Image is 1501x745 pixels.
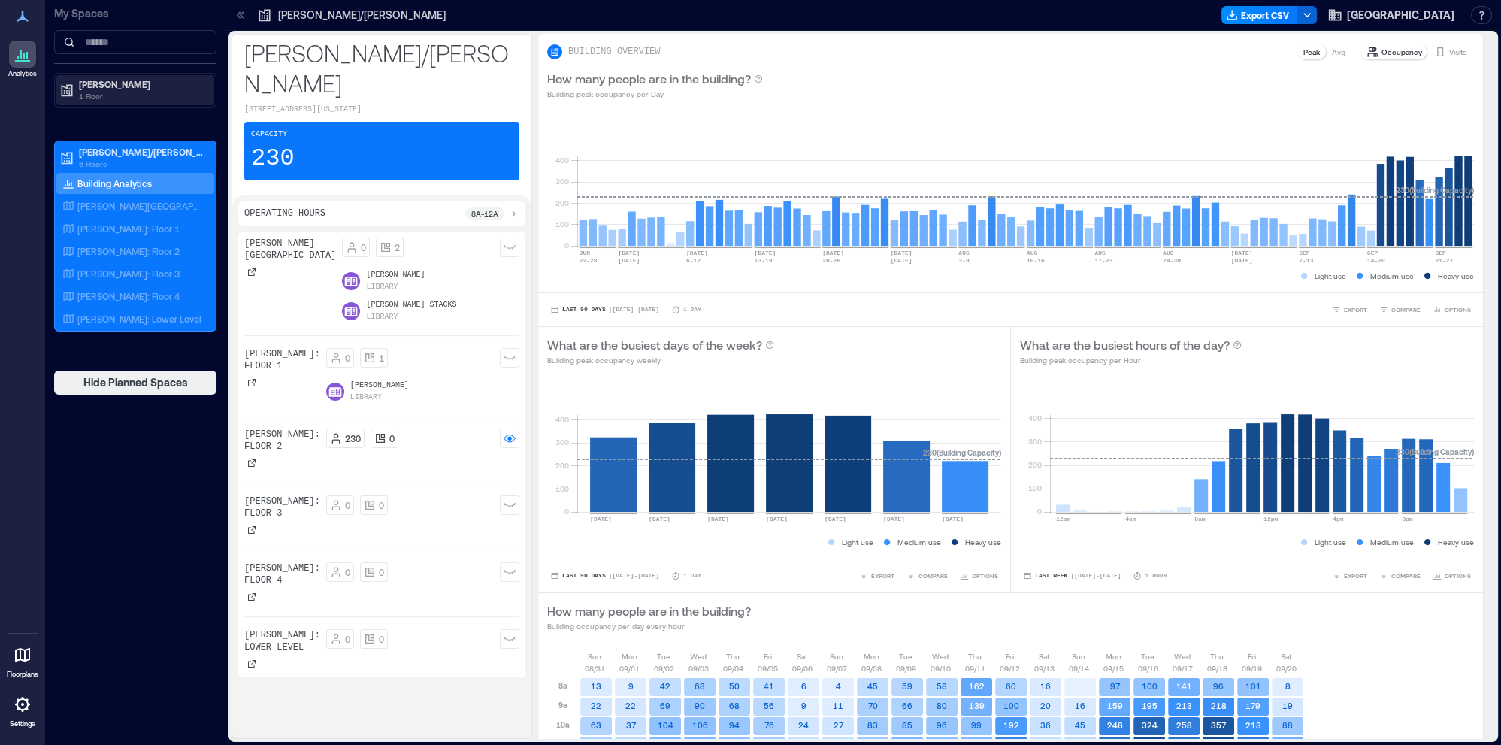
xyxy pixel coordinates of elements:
[389,432,395,444] p: 0
[345,499,350,511] p: 0
[958,257,970,264] text: 3-9
[903,568,951,583] button: COMPARE
[1003,701,1019,710] text: 100
[957,568,1001,583] button: OPTIONS
[686,250,708,256] text: [DATE]
[366,311,398,323] p: Library
[1333,516,1344,522] text: 4pm
[366,299,456,311] p: [PERSON_NAME] Stacks
[931,662,951,674] p: 09/10
[1194,516,1206,522] text: 8am
[766,516,788,522] text: [DATE]
[555,415,569,424] tspan: 400
[891,257,912,264] text: [DATE]
[556,719,570,731] p: 10a
[867,681,878,691] text: 45
[827,662,847,674] p: 09/07
[345,633,350,645] p: 0
[932,650,949,662] p: Wed
[77,245,180,257] p: [PERSON_NAME]: Floor 2
[856,568,897,583] button: EXPORT
[244,429,320,453] p: [PERSON_NAME]: Floor 2
[244,629,320,653] p: [PERSON_NAME]: Lower Level
[683,305,701,314] p: 1 Day
[660,701,670,710] text: 69
[564,241,569,250] tspan: 0
[1174,650,1191,662] p: Wed
[379,633,384,645] p: 0
[1142,701,1158,710] text: 195
[764,650,772,662] p: Fri
[883,516,905,522] text: [DATE]
[547,302,662,317] button: Last 90 Days |[DATE]-[DATE]
[1163,257,1181,264] text: 24-30
[555,156,569,165] tspan: 400
[244,38,519,98] p: [PERSON_NAME]/[PERSON_NAME]
[547,70,751,88] p: How many people are in the building?
[1299,257,1313,264] text: 7-13
[618,257,640,264] text: [DATE]
[1056,516,1070,522] text: 12am
[591,720,601,730] text: 63
[244,562,320,586] p: [PERSON_NAME]: Floor 4
[695,681,705,691] text: 68
[692,720,708,730] text: 106
[591,701,601,710] text: 22
[1435,257,1453,264] text: 21-27
[972,571,998,580] span: OPTIONS
[564,507,569,516] tspan: 0
[1075,701,1085,710] text: 16
[942,516,964,522] text: [DATE]
[379,566,384,578] p: 0
[1125,516,1136,522] text: 4am
[77,313,201,325] p: [PERSON_NAME]: Lower Level
[1376,568,1424,583] button: COMPARE
[1303,46,1320,58] p: Peak
[345,566,350,578] p: 0
[1282,701,1293,710] text: 19
[1094,250,1106,256] text: AUG
[969,701,985,710] text: 139
[683,571,701,580] p: 1 Day
[868,701,878,710] text: 70
[625,701,636,710] text: 22
[54,371,216,395] button: Hide Planned Spaces
[758,662,778,674] p: 09/05
[1445,305,1471,314] span: OPTIONS
[580,250,591,256] text: JUN
[1281,650,1291,662] p: Sat
[568,46,660,58] p: BUILDING OVERVIEW
[1370,536,1414,548] p: Medium use
[79,158,205,170] p: 6 Floors
[1245,681,1261,691] text: 101
[1028,413,1042,422] tspan: 400
[1213,681,1224,691] text: 96
[77,177,152,189] p: Building Analytics
[580,257,598,264] text: 22-28
[1276,662,1297,674] p: 09/20
[1323,3,1459,27] button: [GEOGRAPHIC_DATA]
[1142,681,1158,691] text: 100
[902,681,912,691] text: 59
[345,432,361,444] p: 230
[801,681,806,691] text: 6
[1040,701,1051,710] text: 20
[965,536,1001,548] p: Heavy use
[836,681,841,691] text: 4
[1347,8,1454,23] span: [GEOGRAPHIC_DATA]
[723,662,743,674] p: 09/04
[1449,46,1466,58] p: Visits
[896,662,916,674] p: 09/09
[897,536,941,548] p: Medium use
[1142,720,1158,730] text: 324
[1020,354,1242,366] p: Building peak occupancy per Hour
[1221,6,1298,24] button: Export CSV
[83,375,188,390] span: Hide Planned Spaces
[1299,250,1310,256] text: SEP
[77,223,180,235] p: [PERSON_NAME]: Floor 1
[555,220,569,229] tspan: 100
[1094,257,1112,264] text: 17-23
[1245,701,1260,710] text: 179
[1438,270,1474,282] p: Heavy use
[1028,460,1042,469] tspan: 200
